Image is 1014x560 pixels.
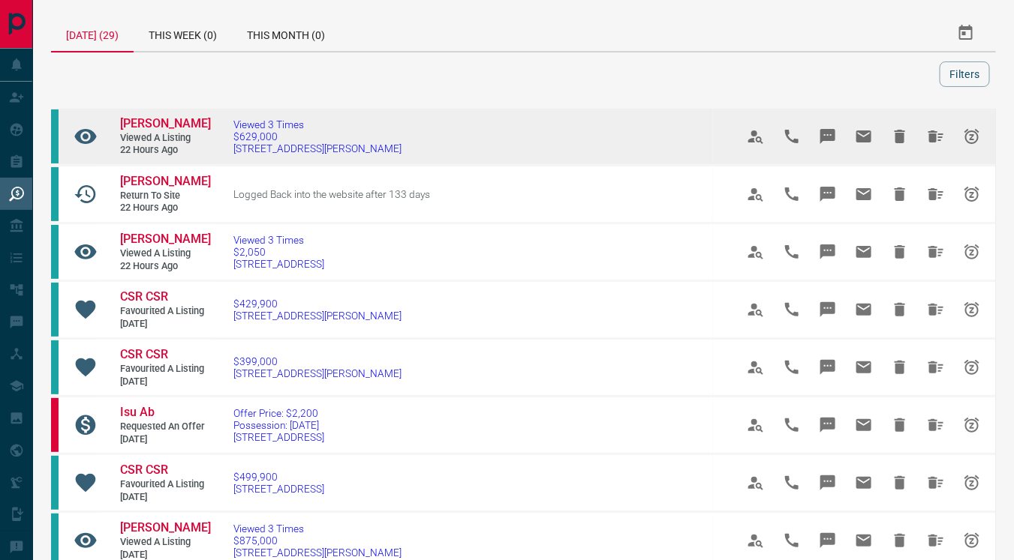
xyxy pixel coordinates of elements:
[774,349,810,385] span: Call
[120,405,210,421] a: Isu Ab
[233,419,324,431] span: Possession: [DATE]
[120,202,210,214] span: 22 hours ago
[774,292,810,328] span: Call
[51,456,59,510] div: condos.ca
[738,176,774,212] span: View Profile
[810,176,846,212] span: Message
[810,234,846,270] span: Message
[882,349,918,385] span: Hide
[120,347,168,361] span: CSR CSR
[134,15,232,51] div: This Week (0)
[954,234,990,270] span: Snooze
[233,407,324,419] span: Offer Price: $2,200
[918,523,954,559] span: Hide All from Lynne Cheng
[120,520,211,535] span: [PERSON_NAME]
[954,292,990,328] span: Snooze
[120,289,210,305] a: CSR CSR
[120,491,210,504] span: [DATE]
[120,318,210,331] span: [DATE]
[120,132,210,145] span: Viewed a Listing
[120,376,210,388] span: [DATE]
[846,465,882,501] span: Email
[233,188,430,200] span: Logged Back into the website after 133 days
[882,234,918,270] span: Hide
[51,167,59,221] div: condos.ca
[120,405,155,419] span: Isu Ab
[120,116,211,130] span: [PERSON_NAME]
[918,234,954,270] span: Hide All from Angelo Guidugli
[233,234,324,270] a: Viewed 3 Times$2,050[STREET_ADDRESS]
[846,523,882,559] span: Email
[51,225,59,279] div: condos.ca
[120,421,210,433] span: Requested an Offer
[940,61,990,87] button: Filters
[120,478,210,491] span: Favourited a Listing
[882,176,918,212] span: Hide
[120,463,210,478] a: CSR CSR
[233,471,324,483] span: $499,900
[882,465,918,501] span: Hide
[120,289,168,304] span: CSR CSR
[120,247,210,260] span: Viewed a Listing
[233,483,324,495] span: [STREET_ADDRESS]
[774,465,810,501] span: Call
[233,523,402,559] a: Viewed 3 Times$875,000[STREET_ADDRESS][PERSON_NAME]
[233,310,402,322] span: [STREET_ADDRESS][PERSON_NAME]
[120,116,210,132] a: [PERSON_NAME]
[918,176,954,212] span: Hide All from Hiu Ching Ng
[810,349,846,385] span: Message
[120,174,211,188] span: [PERSON_NAME]
[774,407,810,443] span: Call
[882,118,918,154] span: Hide
[846,292,882,328] span: Email
[233,523,402,535] span: Viewed 3 Times
[51,109,59,163] div: condos.ca
[120,190,210,202] span: Return to Site
[233,298,402,322] a: $429,900[STREET_ADDRESS][PERSON_NAME]
[846,349,882,385] span: Email
[120,174,210,190] a: [PERSON_NAME]
[810,292,846,328] span: Message
[918,118,954,154] span: Hide All from Hiu Ching Ng
[120,232,210,247] a: [PERSON_NAME]
[774,118,810,154] span: Call
[954,407,990,443] span: Snooze
[954,349,990,385] span: Snooze
[846,176,882,212] span: Email
[120,363,210,376] span: Favourited a Listing
[738,349,774,385] span: View Profile
[233,431,324,443] span: [STREET_ADDRESS]
[233,258,324,270] span: [STREET_ADDRESS]
[120,232,211,246] span: [PERSON_NAME]
[954,523,990,559] span: Snooze
[233,535,402,547] span: $875,000
[918,292,954,328] span: Hide All from CSR CSR
[738,118,774,154] span: View Profile
[810,118,846,154] span: Message
[954,118,990,154] span: Snooze
[738,523,774,559] span: View Profile
[233,367,402,379] span: [STREET_ADDRESS][PERSON_NAME]
[882,292,918,328] span: Hide
[738,292,774,328] span: View Profile
[882,523,918,559] span: Hide
[233,234,324,246] span: Viewed 3 Times
[233,142,402,154] span: [STREET_ADDRESS][PERSON_NAME]
[120,536,210,549] span: Viewed a Listing
[233,246,324,258] span: $2,050
[882,407,918,443] span: Hide
[233,355,402,379] a: $399,000[STREET_ADDRESS][PERSON_NAME]
[120,520,210,536] a: [PERSON_NAME]
[846,407,882,443] span: Email
[233,118,402,130] span: Viewed 3 Times
[233,407,324,443] a: Offer Price: $2,200Possession: [DATE][STREET_ADDRESS]
[233,130,402,142] span: $629,000
[774,234,810,270] span: Call
[233,471,324,495] a: $499,900[STREET_ADDRESS]
[954,176,990,212] span: Snooze
[918,349,954,385] span: Hide All from CSR CSR
[233,298,402,310] span: $429,900
[954,465,990,501] span: Snooze
[120,433,210,446] span: [DATE]
[918,465,954,501] span: Hide All from CSR CSR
